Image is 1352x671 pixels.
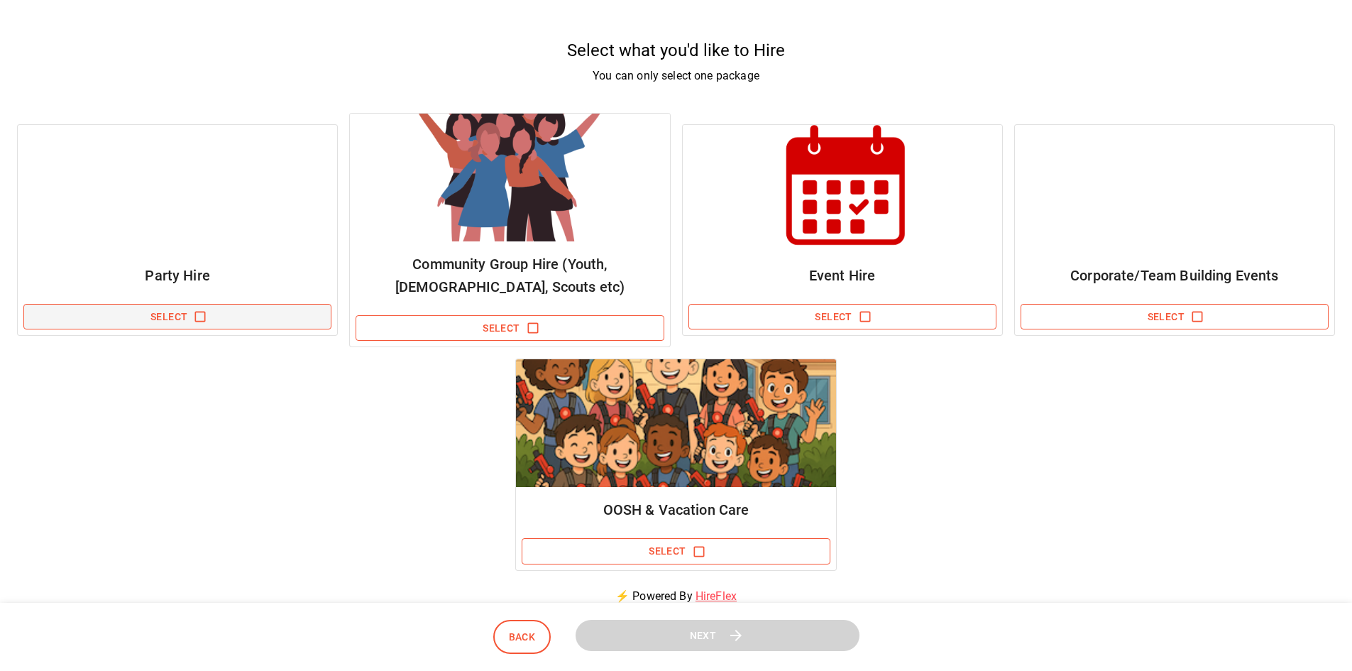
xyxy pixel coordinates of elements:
[1026,264,1323,287] h6: Corporate/Team Building Events
[1021,304,1329,330] button: Select
[688,304,996,330] button: Select
[350,114,669,241] img: Package
[683,125,1002,253] img: Package
[598,571,754,622] p: ⚡ Powered By
[17,67,1335,84] p: You can only select one package
[694,264,991,287] h6: Event Hire
[23,304,331,330] button: Select
[509,628,536,646] span: Back
[361,253,658,298] h6: Community Group Hire (Youth, [DEMOGRAPHIC_DATA], Scouts etc)
[1015,125,1334,253] img: Package
[527,498,824,521] h6: OOSH & Vacation Care
[356,315,664,342] button: Select
[493,620,551,655] button: Back
[522,538,830,564] button: Select
[17,39,1335,62] h5: Select what you'd like to Hire
[690,627,717,645] span: Next
[29,264,326,287] h6: Party Hire
[576,620,859,652] button: Next
[516,359,835,487] img: Package
[18,125,337,253] img: Package
[696,589,737,603] a: HireFlex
